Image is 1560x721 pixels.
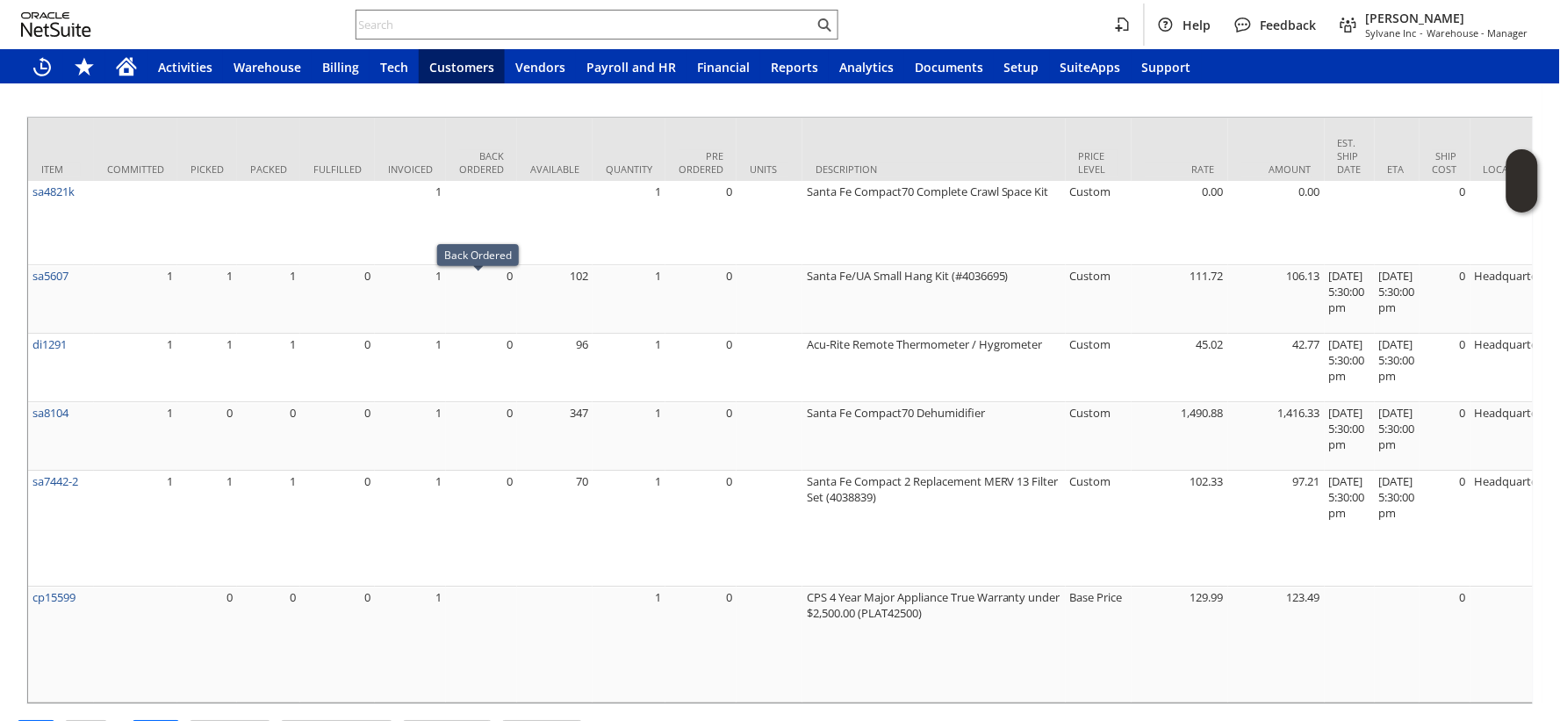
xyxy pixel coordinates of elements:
[1420,471,1470,587] td: 0
[1338,136,1362,176] div: Est. Ship Date
[237,265,300,334] td: 1
[915,59,983,76] span: Documents
[32,268,68,284] a: sa5607
[32,184,75,199] a: sa4821k
[665,265,737,334] td: 0
[1366,10,1528,26] span: [PERSON_NAME]
[237,402,300,471] td: 0
[1132,265,1228,334] td: 111.72
[32,336,67,352] a: di1291
[1325,402,1375,471] td: [DATE] 5:30:00 pm
[116,56,137,77] svg: Home
[234,59,301,76] span: Warehouse
[1066,181,1132,265] td: Custom
[105,49,147,84] a: Home
[517,471,593,587] td: 70
[517,265,593,334] td: 102
[1484,162,1539,176] div: Location
[1145,162,1215,176] div: Rate
[419,49,505,84] a: Customers
[1470,471,1552,587] td: Headquarters
[1366,26,1417,40] span: Sylvane Inc
[1420,402,1470,471] td: 0
[300,471,375,587] td: 0
[177,265,237,334] td: 1
[665,181,737,265] td: 0
[814,14,835,35] svg: Search
[32,473,78,489] a: sa7442-2
[593,334,665,402] td: 1
[63,49,105,84] div: Shortcuts
[1228,334,1325,402] td: 42.77
[322,59,359,76] span: Billing
[446,334,517,402] td: 0
[388,162,433,176] div: Invoiced
[517,402,593,471] td: 347
[1325,265,1375,334] td: [DATE] 5:30:00 pm
[1132,587,1228,703] td: 129.99
[1060,59,1121,76] span: SuiteApps
[593,471,665,587] td: 1
[177,402,237,471] td: 0
[356,14,814,35] input: Search
[1506,182,1538,213] span: Oracle Guided Learning Widget. To move around, please hold and drag
[1506,149,1538,213] iframe: Click here to launch Oracle Guided Learning Help Panel
[1470,265,1552,334] td: Headquarters
[802,587,1066,703] td: CPS 4 Year Major Appliance True Warranty under $2,500.00 (PLAT42500)
[1228,265,1325,334] td: 106.13
[21,12,91,37] svg: logo
[446,471,517,587] td: 0
[1132,471,1228,587] td: 102.33
[505,49,576,84] a: Vendors
[237,587,300,703] td: 0
[1375,334,1420,402] td: [DATE] 5:30:00 pm
[300,402,375,471] td: 0
[1433,149,1457,176] div: Ship Cost
[1132,49,1202,84] a: Support
[593,587,665,703] td: 1
[1420,181,1470,265] td: 0
[1079,149,1118,176] div: Price Level
[665,334,737,402] td: 0
[1066,334,1132,402] td: Custom
[802,402,1066,471] td: Santa Fe Compact70 Dehumidifier
[1228,471,1325,587] td: 97.21
[517,334,593,402] td: 96
[1050,49,1132,84] a: SuiteApps
[1066,471,1132,587] td: Custom
[839,59,894,76] span: Analytics
[375,265,446,334] td: 1
[665,402,737,471] td: 0
[1228,402,1325,471] td: 1,416.33
[41,162,81,176] div: Item
[1375,265,1420,334] td: [DATE] 5:30:00 pm
[665,471,737,587] td: 0
[802,334,1066,402] td: Acu-Rite Remote Thermometer / Hygrometer
[300,265,375,334] td: 0
[816,162,1053,176] div: Description
[1420,334,1470,402] td: 0
[1142,59,1191,76] span: Support
[446,265,517,334] td: 0
[829,49,904,84] a: Analytics
[1427,26,1528,40] span: Warehouse - Manager
[1470,334,1552,402] td: Headquarters
[94,402,177,471] td: 1
[177,334,237,402] td: 1
[177,587,237,703] td: 0
[1420,587,1470,703] td: 0
[459,149,504,176] div: Back Ordered
[1261,17,1317,33] span: Feedback
[802,181,1066,265] td: Santa Fe Compact70 Complete Crawl Space Kit
[94,334,177,402] td: 1
[1325,334,1375,402] td: [DATE] 5:30:00 pm
[21,49,63,84] a: Recent Records
[586,59,676,76] span: Payroll and HR
[802,265,1066,334] td: Santa Fe/UA Small Hang Kit (#4036695)
[576,49,687,84] a: Payroll and HR
[375,587,446,703] td: 1
[1420,26,1424,40] span: -
[760,49,829,84] a: Reports
[1228,181,1325,265] td: 0.00
[375,334,446,402] td: 1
